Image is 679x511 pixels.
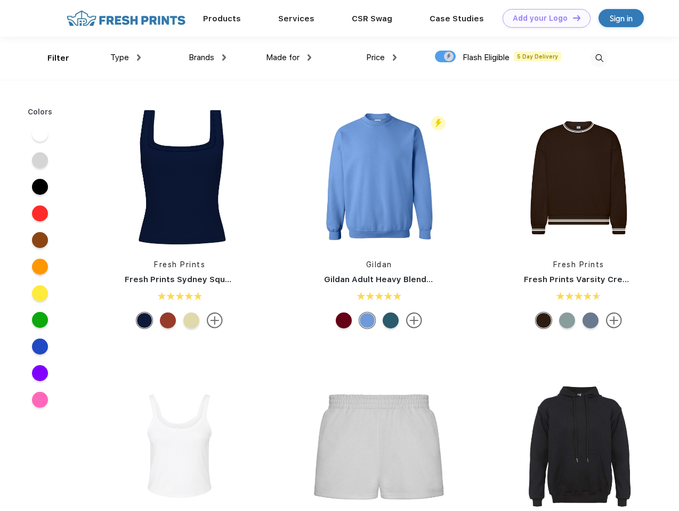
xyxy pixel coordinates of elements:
[20,106,61,118] div: Colors
[109,107,250,249] img: func=resize&h=266
[610,12,633,24] div: Sign in
[383,312,399,328] div: Legion Blue
[125,275,301,284] a: Fresh Prints Sydney Square Neck Tank Top
[183,312,199,328] div: Baby Yellow
[431,116,446,130] img: flash_active_toggle.svg
[189,53,214,62] span: Brands
[536,312,552,328] div: Dark Chocolate
[207,312,223,328] img: more.svg
[110,53,129,62] span: Type
[553,260,604,269] a: Fresh Prints
[63,9,189,28] img: fo%20logo%202.webp
[160,312,176,328] div: Toasted
[222,54,226,61] img: dropdown.png
[47,52,69,64] div: Filter
[591,50,608,67] img: desktop_search.svg
[583,312,599,328] div: Denim Blue
[203,14,241,23] a: Products
[308,54,311,61] img: dropdown.png
[559,312,575,328] div: Slate Blue
[137,54,141,61] img: dropdown.png
[366,53,385,62] span: Price
[508,107,650,249] img: func=resize&h=266
[366,260,392,269] a: Gildan
[513,14,568,23] div: Add your Logo
[463,53,510,62] span: Flash Eligible
[136,312,152,328] div: Navy
[406,312,422,328] img: more.svg
[324,275,553,284] a: Gildan Adult Heavy Blend Adult 8 Oz. 50/50 Fleece Crew
[308,107,450,249] img: func=resize&h=266
[154,260,205,269] a: Fresh Prints
[599,9,644,27] a: Sign in
[524,275,649,284] a: Fresh Prints Varsity Crewneck
[359,312,375,328] div: Carolina Blue
[393,54,397,61] img: dropdown.png
[573,15,580,21] img: DT
[266,53,300,62] span: Made for
[606,312,622,328] img: more.svg
[336,312,352,328] div: Cardinal Red
[514,52,561,61] span: 5 Day Delivery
